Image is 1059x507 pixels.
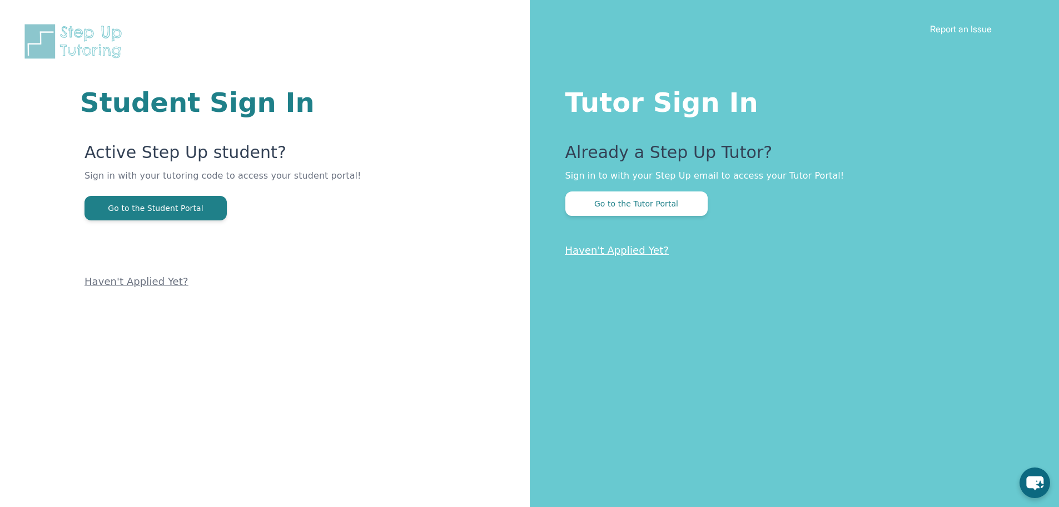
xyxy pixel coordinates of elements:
a: Report an Issue [930,23,992,35]
p: Sign in with your tutoring code to access your student portal! [84,169,396,196]
p: Sign in to with your Step Up email to access your Tutor Portal! [565,169,1015,183]
a: Haven't Applied Yet? [84,275,188,287]
a: Haven't Applied Yet? [565,244,669,256]
a: Go to the Tutor Portal [565,198,708,209]
p: Already a Step Up Tutor? [565,142,1015,169]
button: chat-button [1020,467,1050,498]
h1: Student Sign In [80,89,396,116]
h1: Tutor Sign In [565,85,1015,116]
button: Go to the Student Portal [84,196,227,220]
p: Active Step Up student? [84,142,396,169]
a: Go to the Student Portal [84,203,227,213]
img: Step Up Tutoring horizontal logo [22,22,129,61]
button: Go to the Tutor Portal [565,191,708,216]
